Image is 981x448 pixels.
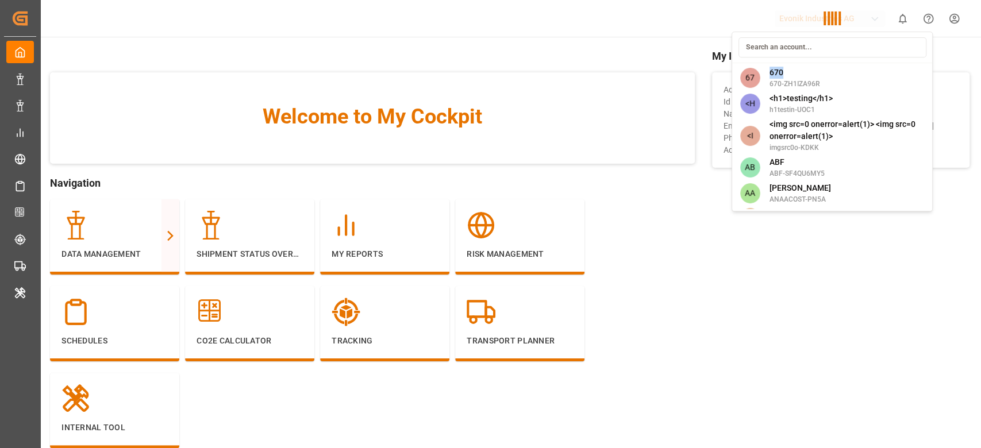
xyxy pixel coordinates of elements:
[754,122,934,130] span: : [EMAIL_ADDRESS][PERSON_NAME][DOMAIN_NAME]
[332,248,438,260] p: My Reports
[73,101,671,132] span: Welcome to My Cockpit
[915,6,941,32] button: Help Center
[50,175,694,191] span: Navigation
[724,132,754,144] span: Phone
[197,335,303,347] p: CO2e Calculator
[724,84,754,96] span: Account
[724,96,754,108] span: Id
[61,335,168,347] p: Schedules
[61,422,168,434] p: Internal Tool
[467,248,573,260] p: Risk Management
[724,144,772,156] span: Account Type
[890,6,915,32] button: show 0 new notifications
[712,48,970,64] span: My Info
[467,335,573,347] p: Transport Planner
[738,37,926,57] input: Search an account...
[197,248,303,260] p: Shipment Status Overview
[61,248,168,260] p: Data Management
[724,108,754,120] span: Name
[724,120,754,132] span: Email
[332,335,438,347] p: Tracking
